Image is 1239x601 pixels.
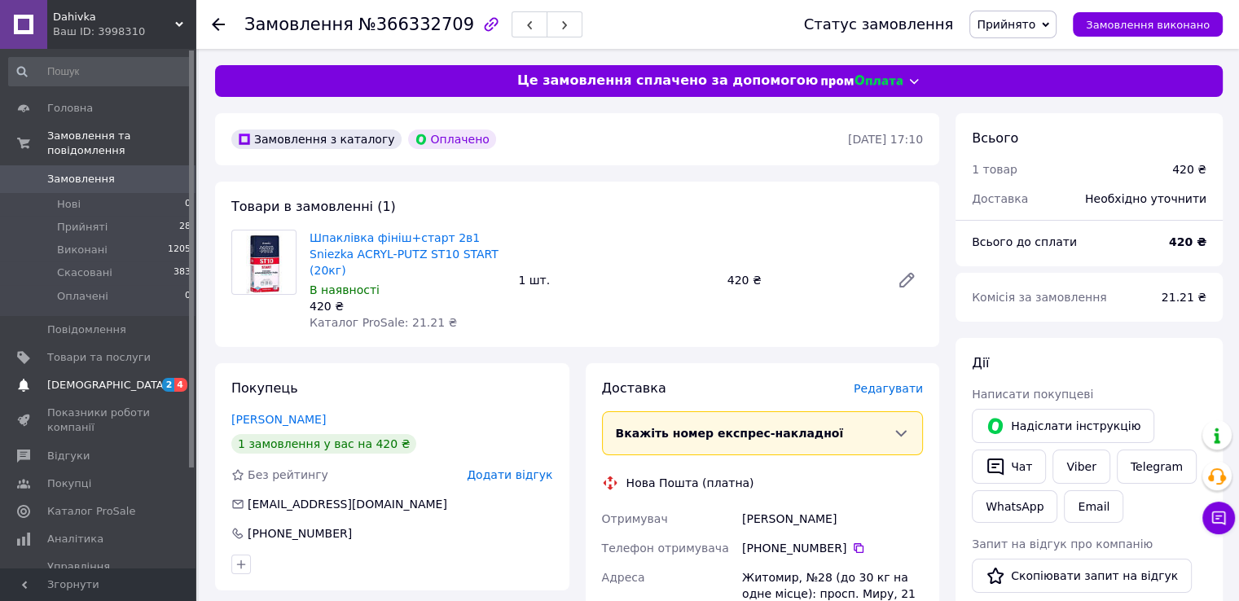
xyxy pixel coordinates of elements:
span: Каталог ProSale: 21.21 ₴ [310,316,457,329]
div: Необхідно уточнити [1075,181,1216,217]
div: Нова Пошта (платна) [622,475,758,491]
span: Доставка [972,192,1028,205]
b: 420 ₴ [1169,235,1206,248]
span: Комісія за замовлення [972,291,1107,304]
span: Нові [57,197,81,212]
span: Каталог ProSale [47,504,135,519]
img: Шпаклівка фініш+старт 2в1 Sniezka ACRYL-PUTZ ST10 START (20кг) [246,230,281,294]
span: Оплачені [57,289,108,304]
span: Запит на відгук про компанію [972,537,1153,551]
span: 1 товар [972,163,1017,176]
span: В наявності [310,283,380,296]
span: 0 [185,197,191,212]
div: [PHONE_NUMBER] [246,525,354,542]
span: 1205 [168,243,191,257]
span: Дії [972,355,989,371]
a: WhatsApp [972,490,1057,523]
span: [DEMOGRAPHIC_DATA] [47,378,168,393]
div: 420 ₴ [721,269,884,292]
span: Написати покупцеві [972,388,1093,401]
a: Viber [1052,450,1109,484]
span: Товари в замовленні (1) [231,199,396,214]
div: Замовлення з каталогу [231,129,402,149]
div: [PERSON_NAME] [739,504,926,533]
span: Додати відгук [467,468,552,481]
span: Отримувач [602,512,668,525]
span: №366332709 [358,15,474,34]
span: Покупець [231,380,298,396]
span: Товари та послуги [47,350,151,365]
button: Чат з покупцем [1202,502,1235,534]
span: 21.21 ₴ [1162,291,1206,304]
span: Скасовані [57,265,112,280]
div: 420 ₴ [1172,161,1206,178]
span: [EMAIL_ADDRESS][DOMAIN_NAME] [248,498,447,511]
span: 0 [185,289,191,304]
span: Прийняті [57,220,108,235]
span: Виконані [57,243,108,257]
div: Статус замовлення [804,16,954,33]
div: 1 замовлення у вас на 420 ₴ [231,434,416,454]
div: 1 шт. [512,269,720,292]
span: Dahivka [53,10,175,24]
a: Редагувати [890,264,923,296]
span: Покупці [47,476,91,491]
time: [DATE] 17:10 [848,133,923,146]
div: Оплачено [408,129,496,149]
button: Замовлення виконано [1073,12,1223,37]
span: 4 [174,378,187,392]
button: Скопіювати запит на відгук [972,559,1192,593]
a: [PERSON_NAME] [231,413,326,426]
span: Без рейтингу [248,468,328,481]
div: Ваш ID: 3998310 [53,24,196,39]
span: Адреса [602,571,645,584]
span: Замовлення [244,15,354,34]
span: 2 [162,378,175,392]
a: Telegram [1117,450,1197,484]
span: Відгуки [47,449,90,463]
span: Доставка [602,380,666,396]
span: Прийнято [977,18,1035,31]
div: 420 ₴ [310,298,505,314]
span: 28 [179,220,191,235]
span: Управління сайтом [47,559,151,589]
div: Повернутися назад [212,16,225,33]
span: Це замовлення сплачено за допомогою [517,72,818,90]
span: Замовлення [47,172,115,186]
span: Аналітика [47,532,103,546]
span: Замовлення виконано [1086,19,1210,31]
span: Повідомлення [47,322,126,337]
button: Email [1064,490,1123,523]
span: Всього до сплати [972,235,1077,248]
input: Пошук [8,57,192,86]
span: Вкажіть номер експрес-накладної [616,427,844,440]
span: 383 [174,265,191,280]
button: Надіслати інструкцію [972,409,1154,443]
span: Телефон отримувача [602,542,729,555]
span: Головна [47,101,93,116]
button: Чат [972,450,1046,484]
span: Замовлення та повідомлення [47,129,196,158]
a: Шпаклівка фініш+старт 2в1 Sniezka ACRYL-PUTZ ST10 START (20кг) [310,231,499,277]
span: Показники роботи компанії [47,406,151,435]
div: [PHONE_NUMBER] [742,540,923,556]
span: Редагувати [854,382,923,395]
span: Всього [972,130,1018,146]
